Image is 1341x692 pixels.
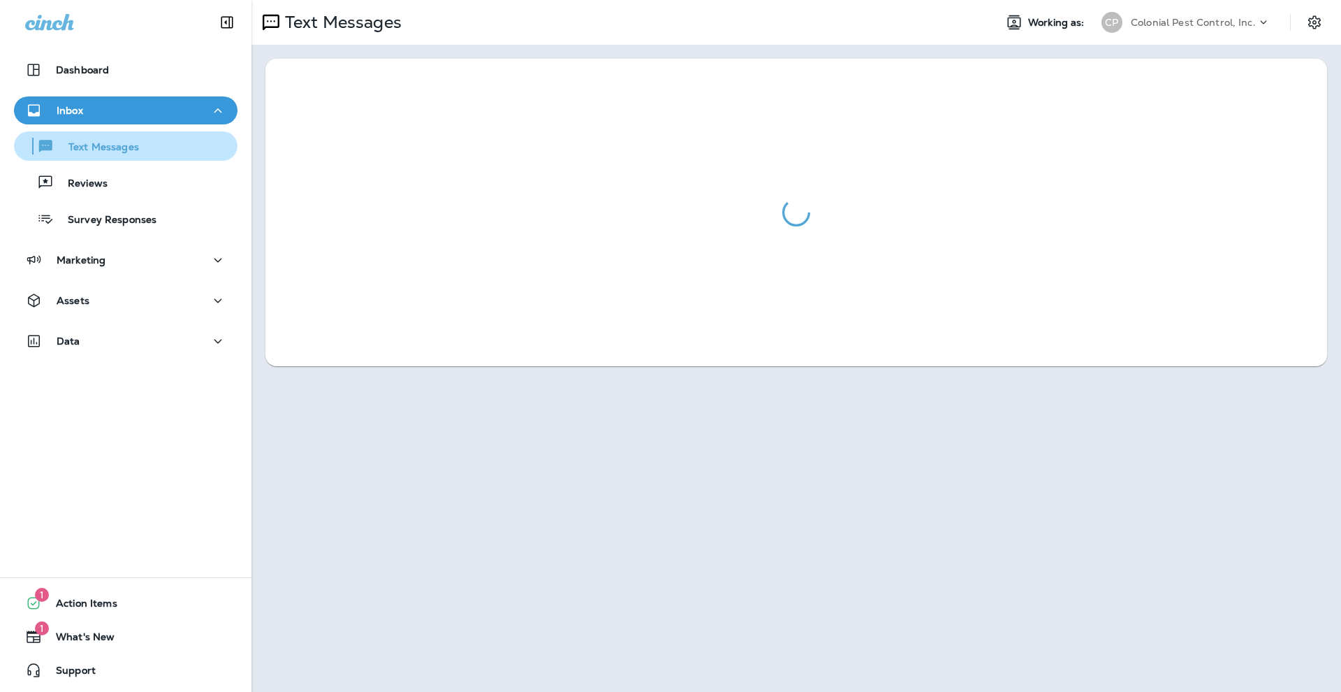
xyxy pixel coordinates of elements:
[207,8,247,36] button: Collapse Sidebar
[56,64,109,75] p: Dashboard
[14,589,237,617] button: 1Action Items
[42,665,96,682] span: Support
[14,56,237,84] button: Dashboard
[1131,17,1256,28] p: Colonial Pest Control, Inc.
[1028,17,1087,29] span: Working as:
[42,598,117,614] span: Action Items
[54,214,156,227] p: Survey Responses
[42,631,115,648] span: What's New
[14,131,237,161] button: Text Messages
[54,178,108,191] p: Reviews
[14,623,237,651] button: 1What's New
[14,96,237,124] button: Inbox
[14,287,237,315] button: Assets
[54,141,139,154] p: Text Messages
[14,168,237,197] button: Reviews
[14,204,237,233] button: Survey Responses
[14,246,237,274] button: Marketing
[1101,12,1122,33] div: CP
[57,105,83,116] p: Inbox
[14,656,237,684] button: Support
[1302,10,1327,35] button: Settings
[14,327,237,355] button: Data
[279,12,402,33] p: Text Messages
[57,295,89,306] p: Assets
[35,588,49,602] span: 1
[35,621,49,635] span: 1
[57,254,105,266] p: Marketing
[57,336,80,347] p: Data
